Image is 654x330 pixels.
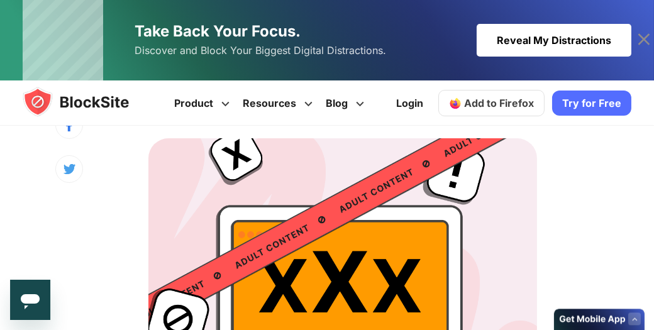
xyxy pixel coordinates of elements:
[23,87,153,117] img: blocksite-icon.5d769676.svg
[321,80,373,126] a: Blog
[238,80,321,126] a: Resources
[464,97,534,109] span: Add to Firefox
[135,41,386,60] span: Discover and Block Your Biggest Digital Distractions.
[170,80,238,126] a: Product
[135,22,301,40] span: Take Back Your Focus.
[552,91,631,116] a: Try for Free
[438,90,545,116] a: Add to Firefox
[10,280,50,320] iframe: Button to launch messaging window
[449,97,462,109] img: firefox-icon.svg
[477,24,631,57] div: Reveal My Distractions
[389,88,431,118] a: Login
